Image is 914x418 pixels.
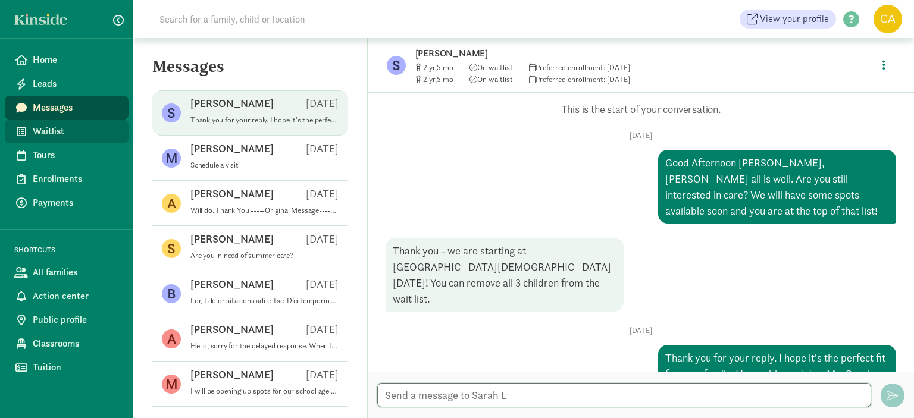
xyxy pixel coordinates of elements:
p: [DATE] [306,232,339,246]
p: Will do. Thank You -----Original Message----- From: Kinside <[EMAIL_ADDRESS][DOMAIN_NAME]> Sent: ... [190,206,339,215]
span: Preferred enrollment: [DATE] [529,62,630,73]
span: On waitlist [469,62,513,73]
figure: S [162,103,181,122]
span: Classrooms [33,337,119,351]
p: [DATE] [306,187,339,201]
h5: Messages [133,57,367,86]
p: [DATE] [306,142,339,156]
p: I will be opening up spots for our school age classroom this summer and wanted to see if you are ... [190,386,339,396]
a: View your profile [740,10,836,29]
p: [PERSON_NAME] [190,142,274,156]
a: All families [5,260,129,284]
p: [DATE] [386,131,896,140]
span: Messages [33,100,119,115]
p: This is the start of your conversation. [386,102,896,117]
span: Waitlist [33,124,119,139]
a: Leads [5,72,129,96]
p: Schedule a visit [190,161,339,170]
span: 5 [437,74,453,84]
span: Public profile [33,313,119,327]
a: Payments [5,191,129,215]
div: Good Afternoon [PERSON_NAME], [PERSON_NAME] all is well. Are you still interested in care? We wil... [658,150,896,224]
p: [PERSON_NAME] [190,232,274,246]
span: 5 [437,62,453,73]
a: Tuition [5,356,129,379]
figure: S [387,56,406,75]
div: Thank you - we are starting at [GEOGRAPHIC_DATA][DEMOGRAPHIC_DATA] [DATE]! You can remove all 3 c... [386,238,624,312]
span: Payments [33,196,119,210]
a: Waitlist [5,120,129,143]
span: 2 [423,62,437,73]
figure: S [162,239,181,258]
p: [PERSON_NAME] [190,277,274,291]
span: Leads [33,77,119,91]
span: On waitlist [469,74,513,84]
p: [PERSON_NAME] [190,367,274,382]
a: Home [5,48,129,72]
a: Public profile [5,308,129,332]
figure: B [162,284,181,303]
span: Enrollments [33,172,119,186]
p: [DATE] [306,322,339,337]
p: Lor, I dolor sita cons adi elitse. D’ei temporin utl 8521–85 Etd Magnaali eni admi veniamqui. Nos... [190,296,339,306]
p: [DATE] [386,326,896,335]
span: Tuition [33,360,119,375]
span: Tours [33,148,119,162]
input: Search for a family, child or location [152,7,486,31]
figure: A [162,194,181,213]
p: [PERSON_NAME] [190,187,274,201]
p: [PERSON_NAME] [190,96,274,111]
span: Action center [33,289,119,303]
p: Thank you for your reply. I hope it's the perfect fit for your family. Have a blessed day. Ms. Ca... [190,115,339,125]
p: [DATE] [306,367,339,382]
p: [DATE] [306,96,339,111]
a: Classrooms [5,332,129,356]
a: Action center [5,284,129,308]
span: Home [33,53,119,67]
p: Hello, sorry for the delayed response. When I got on your waitlist I had a [DEMOGRAPHIC_DATA] tha... [190,341,339,351]
figure: A [162,329,181,348]
figure: M [162,375,181,394]
figure: M [162,149,181,168]
a: Messages [5,96,129,120]
a: Tours [5,143,129,167]
span: View your profile [760,12,829,26]
a: Enrollments [5,167,129,191]
div: Thank you for your reply. I hope it's the perfect fit for your family. Have a blessed day. Ms. Ca... [658,345,896,386]
span: 2 [423,74,437,84]
p: [PERSON_NAME] [190,322,274,337]
p: Are you in need of summer care? [190,251,339,260]
p: [PERSON_NAME] [415,45,790,62]
p: [DATE] [306,277,339,291]
span: Preferred enrollment: [DATE] [529,74,630,84]
span: All families [33,265,119,279]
